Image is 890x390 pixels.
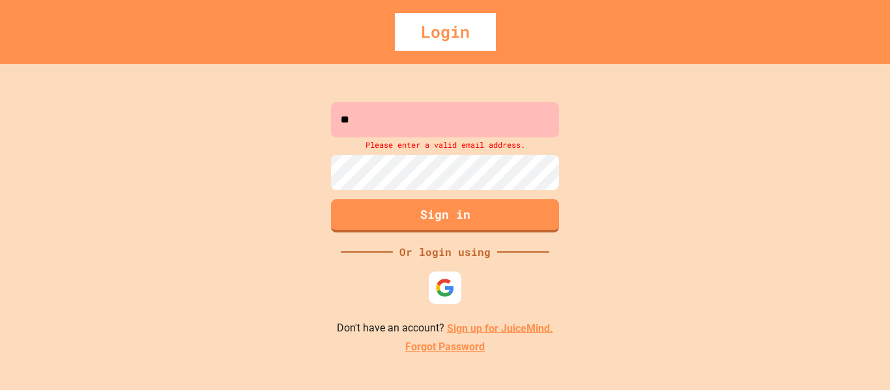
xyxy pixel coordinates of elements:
[393,244,497,260] div: Or login using
[435,278,455,298] img: google-icon.svg
[447,322,553,334] a: Sign up for JuiceMind.
[331,199,559,232] button: Sign in
[395,13,496,51] div: Login
[328,137,562,152] div: Please enter a valid email address.
[405,339,485,355] a: Forgot Password
[337,320,553,337] p: Don't have an account?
